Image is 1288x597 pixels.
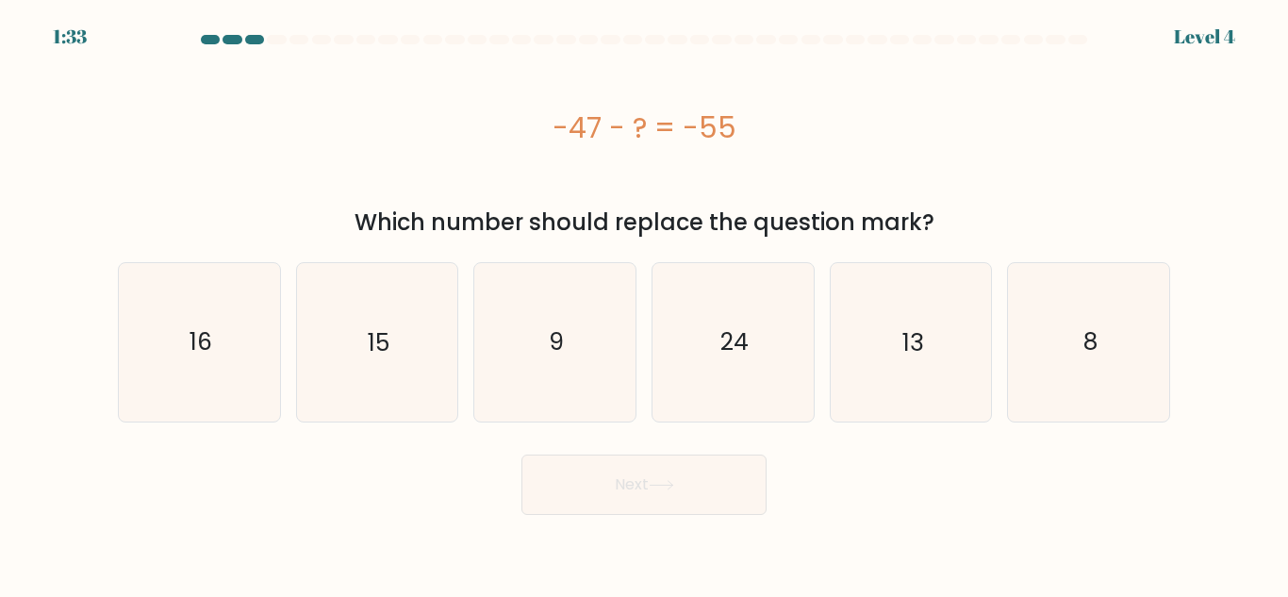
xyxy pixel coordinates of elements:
[902,325,923,358] text: 13
[1174,23,1235,51] div: Level 4
[53,23,87,51] div: 1:33
[720,325,749,358] text: 24
[118,107,1170,149] div: -47 - ? = -55
[129,206,1159,240] div: Which number should replace the question mark?
[190,325,212,358] text: 16
[368,325,389,358] text: 15
[521,455,767,515] button: Next
[549,325,564,358] text: 9
[1083,325,1098,358] text: 8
